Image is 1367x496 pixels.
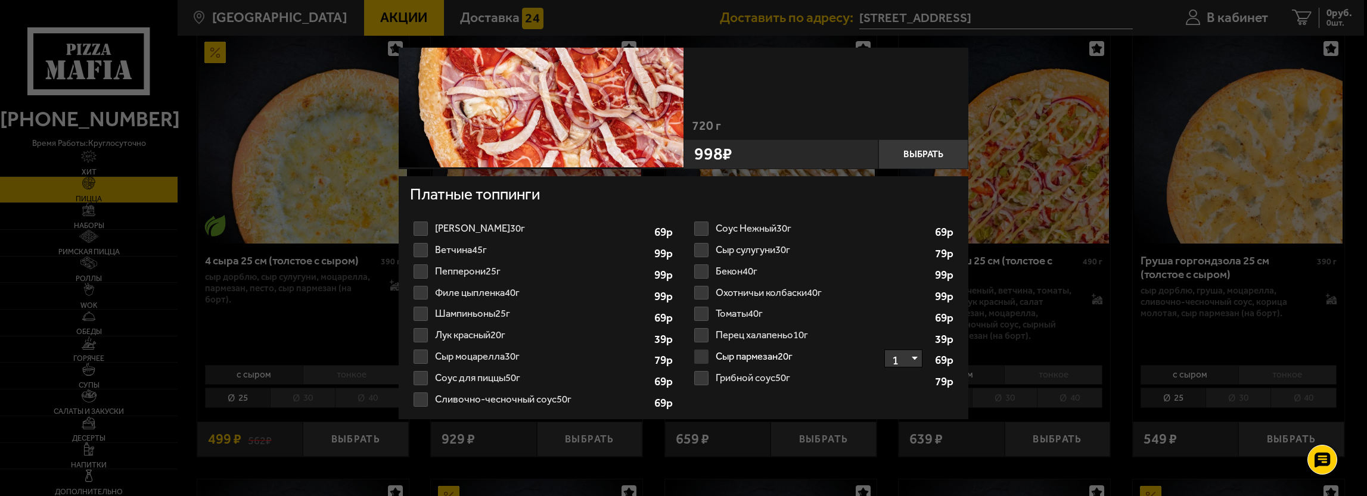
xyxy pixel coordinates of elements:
label: [PERSON_NAME] 30г [410,218,676,239]
li: Шампиньоны [410,303,676,325]
strong: 69 р [654,226,676,238]
strong: 69 р [935,312,957,323]
label: Ветчина 45г [410,239,676,261]
label: Бекон 40г [691,261,957,282]
li: Ветчина [410,239,676,261]
li: Филе цыпленка [410,282,676,304]
h4: Платные топпинги [410,183,957,209]
label: Соус Нежный 30г [691,218,957,239]
li: Лук красный [410,325,676,346]
label: Охотничьи колбаски 40г [691,282,957,304]
label: Сыр сулугуни 30г [691,239,957,261]
li: Сыр сулугуни [691,239,957,261]
strong: 69 р [654,312,676,323]
label: Лук красный 20г [410,325,676,346]
li: Томаты [691,303,957,325]
strong: 79 р [935,248,957,259]
li: Сыр пармезан [691,346,957,367]
li: Соус Деликатес [410,218,676,239]
label: Сыр пармезан 20г [691,346,957,367]
strong: 69 р [654,397,676,408]
li: Перец халапеньо [691,325,957,346]
strong: 69 р [935,354,957,366]
label: Грибной соус 50г [691,367,957,389]
label: Соус для пиццы 50г [410,367,676,389]
li: Сливочно-чесночный соус [410,389,676,410]
label: Сливочно-чесночный соус 50г [410,389,676,410]
strong: 99 р [654,248,676,259]
button: Выбрать [878,139,968,169]
li: Сыр моцарелла [410,346,676,367]
li: Грибной соус [691,367,957,389]
label: Шампиньоны 25г [410,303,676,325]
strong: 79 р [935,376,957,387]
div: 720 г [683,119,968,139]
select: Сыр пармезан20г [884,350,922,367]
li: Соус для пиццы [410,367,676,389]
li: Бекон [691,261,957,282]
label: Филе цыпленка 40г [410,282,676,304]
strong: 99 р [654,269,676,280]
label: Сыр моцарелла 30г [410,346,676,367]
strong: 99 р [935,269,957,280]
strong: 69 р [654,376,676,387]
label: Перец халапеньо 10г [691,325,957,346]
strong: 79 р [654,354,676,366]
strong: 99 р [935,291,957,302]
span: 998 ₽ [694,145,732,163]
label: Пепперони 25г [410,261,676,282]
strong: 69 р [935,226,957,238]
strong: 99 р [654,291,676,302]
li: Соус Нежный [691,218,957,239]
label: Томаты 40г [691,303,957,325]
li: Охотничьи колбаски [691,282,957,304]
strong: 39 р [935,333,957,345]
li: Пепперони [410,261,676,282]
strong: 39 р [654,333,676,345]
